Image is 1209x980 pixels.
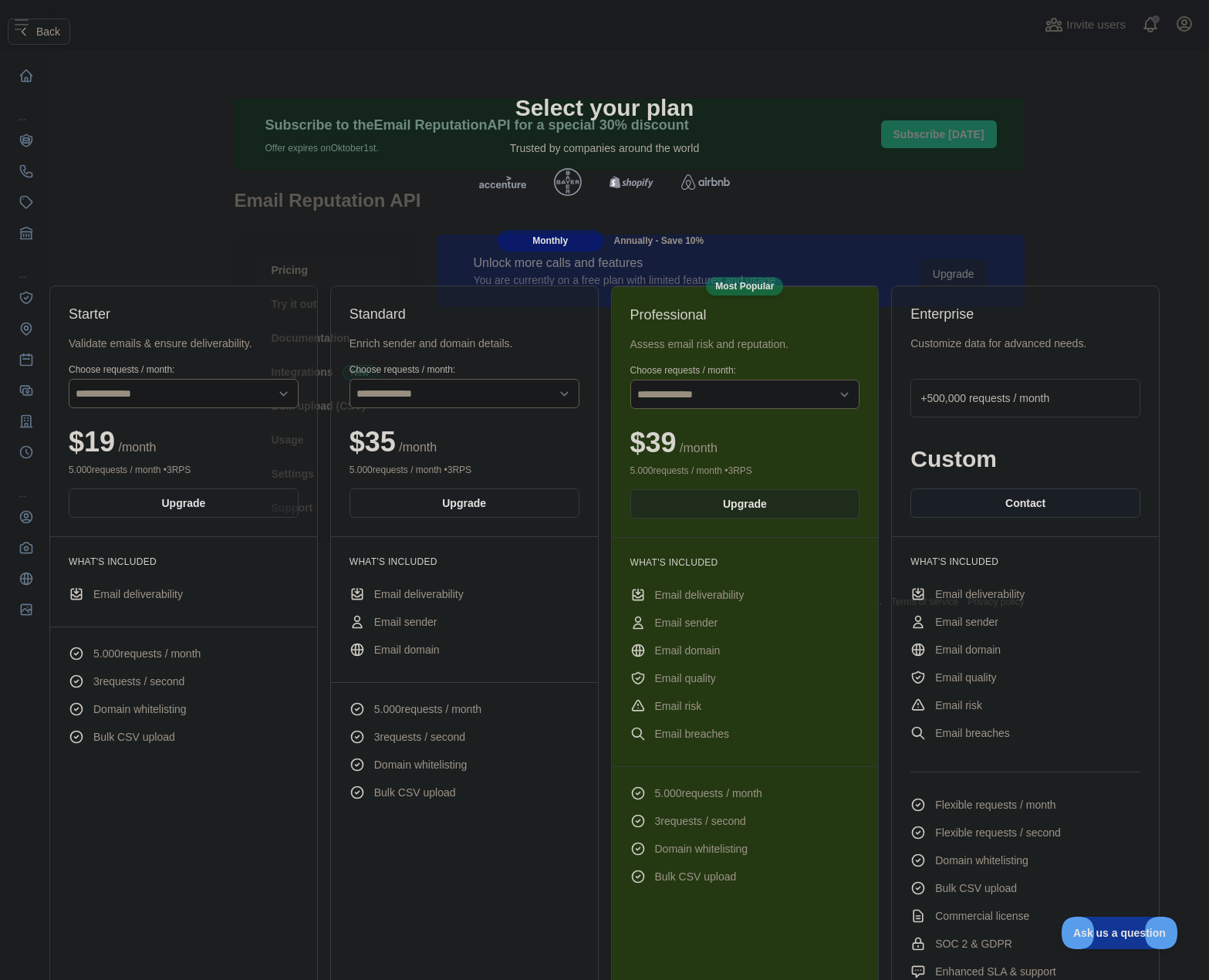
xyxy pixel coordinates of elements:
[1062,917,1178,949] iframe: Toggle Customer Support
[910,305,1140,323] h2: Enterprise
[350,336,579,351] div: Enrich sender and domain details.
[350,305,579,323] h2: Standard
[350,363,579,376] label: Choose requests / month:
[910,336,1140,351] div: Customize data for advanced needs.
[630,306,860,324] h2: Professional
[920,392,1049,404] span: +500,000 requests / month
[630,364,860,377] label: Choose requests / month:
[630,336,860,352] div: Assess email risk and reputation.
